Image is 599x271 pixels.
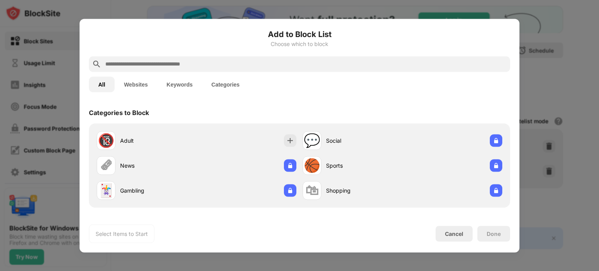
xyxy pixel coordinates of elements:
div: News [120,161,197,170]
div: Sports [326,161,402,170]
div: Gambling [120,186,197,195]
div: Categories to Block [89,108,149,116]
div: 🗞 [99,158,113,174]
h6: Add to Block List [89,28,510,40]
div: Select Items to Start [96,230,148,237]
div: Cancel [445,230,463,237]
div: 💬 [304,133,320,149]
div: Social [326,136,402,145]
button: All [89,76,115,92]
div: 🏀 [304,158,320,174]
div: 🔞 [98,133,114,149]
div: Shopping [326,186,402,195]
button: Categories [202,76,249,92]
div: Adult [120,136,197,145]
div: Done [487,230,501,237]
img: search.svg [92,59,101,69]
div: 🛍 [305,182,319,198]
button: Keywords [157,76,202,92]
div: Choose which to block [89,41,510,47]
div: 🃏 [98,182,114,198]
button: Websites [115,76,157,92]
